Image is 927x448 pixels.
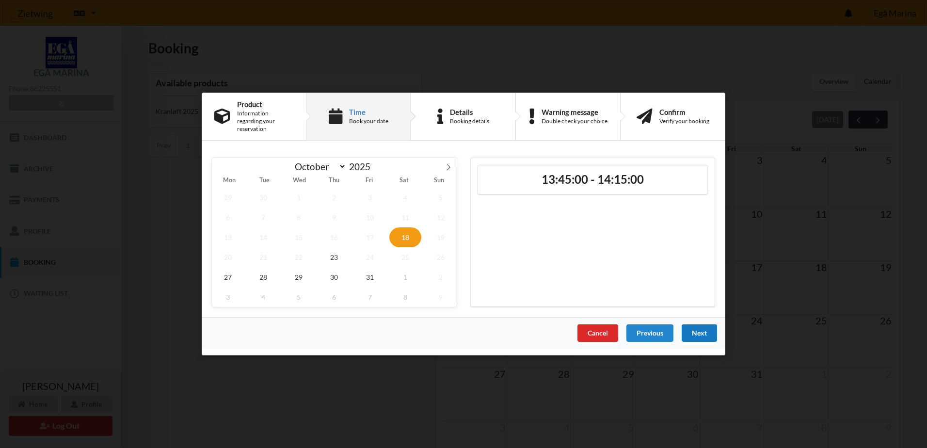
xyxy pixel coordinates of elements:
div: Product [237,100,293,108]
span: October 25, 2025 [389,247,421,267]
div: Details [450,108,489,116]
span: October 29, 2025 [283,267,315,287]
div: Confirm [659,108,709,116]
span: October 6, 2025 [212,208,244,227]
span: October 11, 2025 [389,208,421,227]
span: Fri [352,178,387,184]
span: October 16, 2025 [319,227,351,247]
span: November 2, 2025 [425,267,457,287]
span: November 9, 2025 [425,287,457,307]
span: October 26, 2025 [425,247,457,267]
span: Tue [247,178,282,184]
span: October 9, 2025 [319,208,351,227]
span: October 24, 2025 [354,247,386,267]
span: October 15, 2025 [283,227,315,247]
span: October 23, 2025 [319,247,351,267]
div: Double check your choice [542,117,607,125]
span: October 14, 2025 [247,227,279,247]
span: October 22, 2025 [283,247,315,267]
h2: 13:45:00 - 14:15:00 [485,172,701,187]
span: October 7, 2025 [247,208,279,227]
input: Year [346,161,378,172]
div: Previous [626,324,673,342]
span: October 20, 2025 [212,247,244,267]
select: Month [290,160,347,173]
span: October 27, 2025 [212,267,244,287]
span: October 8, 2025 [283,208,315,227]
div: Information regarding your reservation [237,110,293,133]
div: Time [349,108,388,116]
span: November 8, 2025 [389,287,421,307]
span: October 31, 2025 [354,267,386,287]
span: Mon [212,178,247,184]
span: September 30, 2025 [247,188,279,208]
span: October 18, 2025 [389,227,421,247]
span: Sat [387,178,422,184]
span: November 6, 2025 [319,287,351,307]
div: Warning message [542,108,607,116]
span: Sun [422,178,457,184]
div: Cancel [577,324,618,342]
span: October 21, 2025 [247,247,279,267]
span: October 5, 2025 [425,188,457,208]
span: November 3, 2025 [212,287,244,307]
span: October 1, 2025 [283,188,315,208]
span: October 13, 2025 [212,227,244,247]
span: October 19, 2025 [425,227,457,247]
span: October 28, 2025 [247,267,279,287]
span: Thu [317,178,352,184]
span: November 4, 2025 [247,287,279,307]
div: Verify your booking [659,117,709,125]
span: October 4, 2025 [389,188,421,208]
span: October 3, 2025 [354,188,386,208]
span: November 1, 2025 [389,267,421,287]
span: October 2, 2025 [319,188,351,208]
div: Booking details [450,117,489,125]
div: Next [682,324,717,342]
span: October 30, 2025 [319,267,351,287]
span: October 17, 2025 [354,227,386,247]
div: Book your date [349,117,388,125]
span: October 10, 2025 [354,208,386,227]
span: September 29, 2025 [212,188,244,208]
span: Wed [282,178,317,184]
span: October 12, 2025 [425,208,457,227]
span: November 7, 2025 [354,287,386,307]
span: November 5, 2025 [283,287,315,307]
